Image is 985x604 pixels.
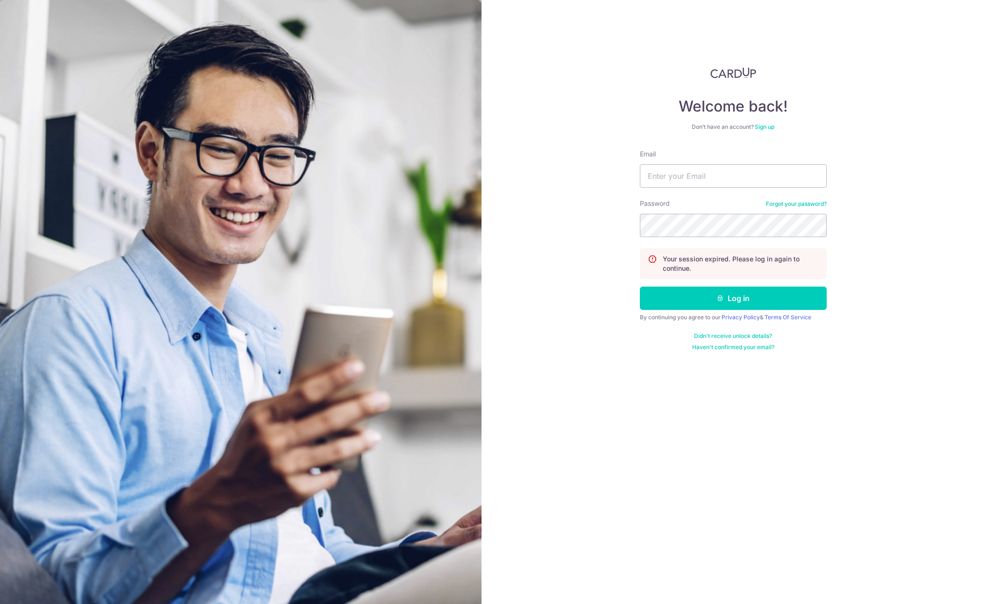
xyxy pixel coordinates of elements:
div: Don’t have an account? [640,123,827,131]
input: Enter your Email [640,164,827,188]
a: Sign up [755,123,774,130]
a: Privacy Policy [722,314,760,321]
h4: Welcome back! [640,97,827,116]
a: Didn't receive unlock details? [694,332,772,340]
p: Your session expired. Please log in again to continue. [663,254,819,273]
label: Password [640,199,670,208]
button: Log in [640,287,827,310]
img: CardUp Logo [710,67,756,78]
div: By continuing you agree to our & [640,314,827,321]
a: Forgot your password? [766,200,827,208]
a: Haven't confirmed your email? [692,344,774,351]
a: Terms Of Service [765,314,811,321]
label: Email [640,149,656,159]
